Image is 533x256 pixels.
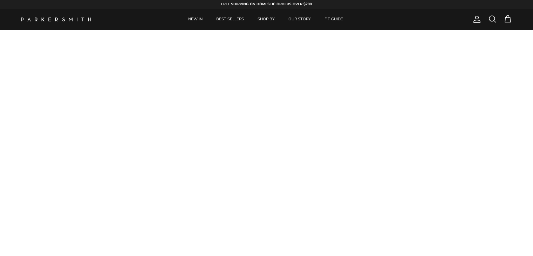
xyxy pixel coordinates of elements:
[470,15,481,23] a: Account
[282,9,317,30] a: OUR STORY
[104,9,427,30] div: Primary
[221,2,312,7] strong: FREE SHIPPING ON DOMESTIC ORDERS OVER $200
[182,9,209,30] a: NEW IN
[210,9,250,30] a: BEST SELLERS
[251,9,281,30] a: SHOP BY
[21,18,91,21] a: Parker Smith
[318,9,349,30] a: FIT GUIDE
